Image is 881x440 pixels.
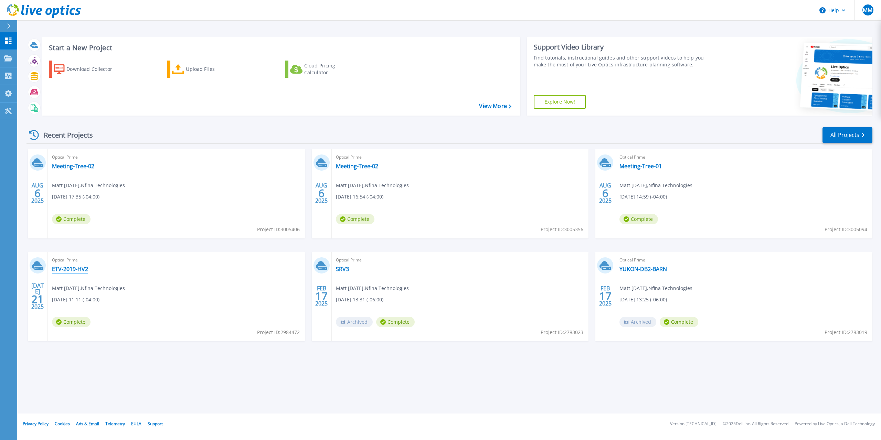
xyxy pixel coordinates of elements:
[186,62,241,76] div: Upload Files
[619,214,658,224] span: Complete
[599,283,612,309] div: FEB 2025
[52,296,99,303] span: [DATE] 11:11 (-04:00)
[31,296,44,302] span: 21
[52,285,125,292] span: Matt [DATE] , Nfina Technologies
[315,283,328,309] div: FEB 2025
[825,226,867,233] span: Project ID: 3005094
[31,283,44,309] div: [DATE] 2025
[479,103,511,109] a: View More
[52,317,91,327] span: Complete
[76,421,99,427] a: Ads & Email
[534,43,712,52] div: Support Video Library
[52,153,301,161] span: Optical Prime
[315,293,328,299] span: 17
[336,317,373,327] span: Archived
[376,317,415,327] span: Complete
[49,61,126,78] a: Download Collector
[336,256,585,264] span: Optical Prime
[52,163,94,170] a: Meeting-Tree-02
[541,226,583,233] span: Project ID: 3005356
[105,421,125,427] a: Telemetry
[825,329,867,336] span: Project ID: 2783019
[26,127,102,143] div: Recent Projects
[34,190,41,196] span: 6
[52,256,301,264] span: Optical Prime
[31,181,44,206] div: AUG 2025
[599,181,612,206] div: AUG 2025
[52,266,88,272] a: ETV-2019-HV2
[257,226,300,233] span: Project ID: 3005406
[619,317,656,327] span: Archived
[52,193,99,201] span: [DATE] 17:35 (-04:00)
[336,285,409,292] span: Matt [DATE] , Nfina Technologies
[619,163,662,170] a: Meeting-Tree-01
[52,182,125,189] span: Matt [DATE] , Nfina Technologies
[55,421,70,427] a: Cookies
[336,296,383,303] span: [DATE] 13:31 (-06:00)
[257,329,300,336] span: Project ID: 2984472
[23,421,49,427] a: Privacy Policy
[534,95,586,109] a: Explore Now!
[336,214,374,224] span: Complete
[602,190,608,196] span: 6
[49,44,511,52] h3: Start a New Project
[534,54,712,68] div: Find tutorials, instructional guides and other support videos to help you make the most of your L...
[723,422,788,426] li: © 2025 Dell Inc. All Rights Reserved
[52,214,91,224] span: Complete
[619,266,667,272] a: YUKON-DB2-BARN
[167,61,244,78] a: Upload Files
[660,317,698,327] span: Complete
[619,193,667,201] span: [DATE] 14:59 (-04:00)
[619,256,868,264] span: Optical Prime
[148,421,163,427] a: Support
[131,421,141,427] a: EULA
[599,293,612,299] span: 17
[304,62,359,76] div: Cloud Pricing Calculator
[619,296,667,303] span: [DATE] 13:25 (-06:00)
[336,153,585,161] span: Optical Prime
[619,153,868,161] span: Optical Prime
[336,193,383,201] span: [DATE] 16:54 (-04:00)
[315,181,328,206] div: AUG 2025
[541,329,583,336] span: Project ID: 2783023
[795,422,875,426] li: Powered by Live Optics, a Dell Technology
[822,127,872,143] a: All Projects
[619,182,692,189] span: Matt [DATE] , Nfina Technologies
[336,266,349,272] a: SRV3
[285,61,362,78] a: Cloud Pricing Calculator
[863,7,872,13] span: MM
[66,62,121,76] div: Download Collector
[619,285,692,292] span: Matt [DATE] , Nfina Technologies
[336,163,378,170] a: Meeting-Tree-02
[336,182,409,189] span: Matt [DATE] , Nfina Technologies
[670,422,717,426] li: Version: [TECHNICAL_ID]
[318,190,325,196] span: 6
